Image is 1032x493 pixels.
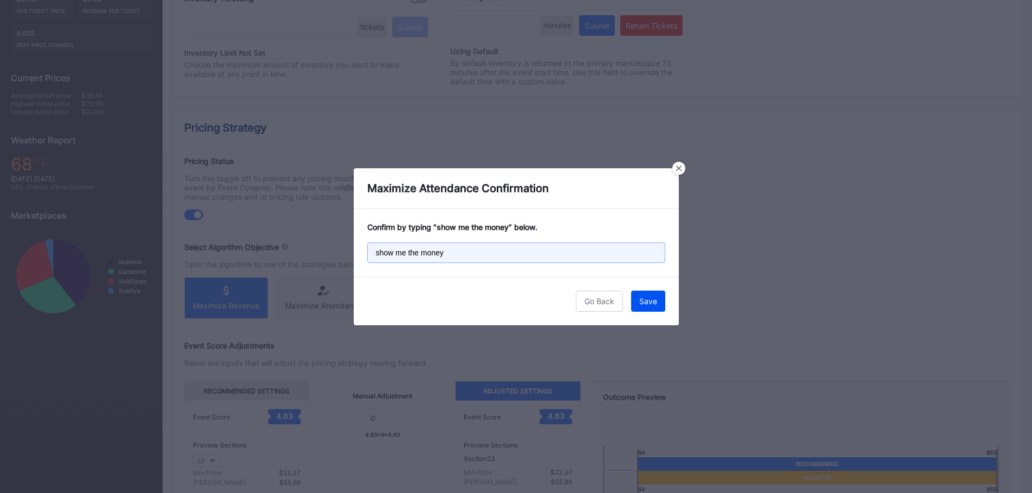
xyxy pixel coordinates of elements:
div: Go Back [585,297,614,306]
button: Go Back [576,291,623,312]
div: Save [639,297,657,306]
div: Maximize Attendance Confirmation [354,168,679,209]
button: Save [631,291,665,312]
strong: Confirm by typing “ show me the money ” below. [367,222,537,232]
